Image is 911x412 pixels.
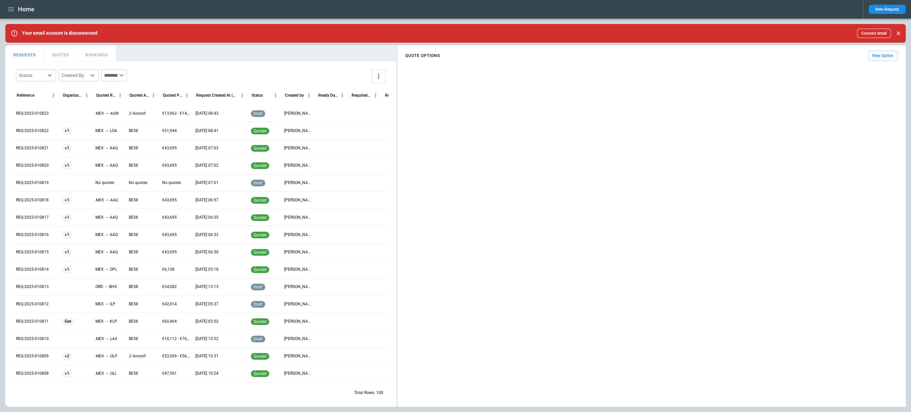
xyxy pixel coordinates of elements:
[16,249,49,255] p: REQ-2025-010815
[195,145,218,151] p: 09/19/25 07:03
[195,284,218,290] p: 09/18/25 13:13
[284,371,312,376] p: Taj Singh
[16,353,49,359] p: REQ-2025-010809
[397,48,905,64] div: scrollable content
[252,285,264,289] span: draft
[162,232,177,238] p: €43,695
[18,5,34,13] h1: Home
[195,267,218,272] p: 09/19/25 05:18
[62,348,72,365] span: +2
[195,371,218,376] p: 09/17/25 10:24
[195,111,218,116] p: 09/19/25 08:43
[162,197,177,203] p: €43,695
[16,163,49,168] p: REQ-2025-010820
[116,91,124,100] button: Quoted Route column menu
[149,91,158,100] button: Quoted Aircraft column menu
[95,249,118,255] p: MEX → AAQ
[16,371,49,376] p: REQ-2025-010808
[284,301,312,307] p: Taj Singh
[195,197,218,203] p: 09/19/25 06:57
[95,232,118,238] p: MEX → AAQ
[22,30,97,36] p: Your email account is disconnected
[61,72,88,79] div: Created By
[95,215,118,220] p: MEX → AAQ
[318,93,338,98] div: Ready Date & Time (UTC-05:00)
[238,91,247,100] button: Request Created At (UTC-05:00) column menu
[129,163,138,168] p: BE58
[284,197,312,203] p: Taj Singh
[371,91,380,100] button: Required Date & Time (UTC-05:00) column menu
[16,145,49,151] p: REQ-2025-010821
[129,301,138,307] p: BE58
[284,163,312,168] p: Taj Singh
[354,390,375,396] p: Total Rows:
[129,267,138,272] p: BE58
[162,336,190,342] p: €10,112 - €76,954
[129,180,147,186] p: No quotes
[16,301,49,307] p: REQ-2025-010812
[284,353,312,359] p: Taj Singh
[162,267,174,272] p: €6,138
[129,145,138,151] p: BE58
[284,319,312,324] p: Taj Singh
[62,192,72,209] span: +1
[252,111,264,116] span: draft
[162,371,177,376] p: €47,591
[62,261,72,278] span: +1
[62,365,72,382] span: +1
[857,29,891,38] button: Connect email
[77,45,116,61] button: BOOKINGS
[16,232,49,238] p: REQ-2025-010816
[95,301,115,307] p: MEX → ILP
[62,140,72,157] span: +1
[162,128,177,134] p: €51,944
[252,302,264,307] span: draft
[284,249,312,255] p: Taj Singh
[5,45,44,61] button: REQUESTS
[95,267,117,272] p: MEX → OPL
[17,93,34,98] div: Reference
[284,111,312,116] p: Taj Singh
[162,319,177,324] p: €60,404
[284,267,312,272] p: Taj Singh
[195,232,218,238] p: 09/19/25 06:33
[252,371,268,376] span: quoted
[284,284,312,290] p: Simon
[162,111,190,116] p: €13,962 - €14,337
[252,319,268,324] span: quoted
[129,353,145,359] p: 2 Aircraft
[195,163,218,168] p: 09/19/25 07:02
[129,336,138,342] p: BE58
[129,319,138,324] p: BE58
[16,215,49,220] p: REQ-2025-010817
[195,128,218,134] p: 09/19/25 08:41
[129,249,138,255] p: BE58
[252,163,268,168] span: quoted
[252,129,268,133] span: quoted
[96,93,116,98] div: Quoted Route
[129,128,138,134] p: BE58
[252,146,268,151] span: quoted
[305,91,313,100] button: Created by column menu
[162,301,177,307] p: €42,014
[894,26,903,41] div: dismiss
[95,128,117,134] p: MEX → LOA
[95,284,117,290] p: ORD → BHX
[352,93,371,98] div: Required Date & Time (UTC-05:00)
[162,284,177,290] p: €34,082
[252,267,268,272] span: quoted
[62,313,74,330] span: Eee
[16,284,49,290] p: REQ-2025-010813
[129,215,138,220] p: BE58
[252,233,268,237] span: quoted
[129,284,138,290] p: BE58
[16,128,49,134] p: REQ-2025-010822
[162,163,177,168] p: €43,695
[195,249,218,255] p: 09/19/25 06:30
[195,180,218,186] p: 09/19/25 07:01
[16,267,49,272] p: REQ-2025-010814
[252,250,268,255] span: quoted
[129,371,138,376] p: BE58
[129,111,145,116] p: 2 Aircraft
[129,232,138,238] p: BE58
